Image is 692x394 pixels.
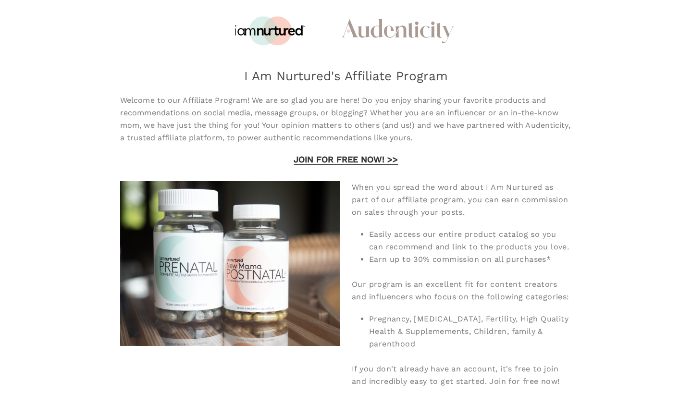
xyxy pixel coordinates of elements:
li: Easily access our entire product catalog so you can recommend and link to the products you love. [369,228,572,253]
li: Earn up to 30% commission on all purchases* [369,253,572,266]
div: Our program is an excellent fit for content creators and influencers who focus on the following c... [352,266,572,303]
img: Pre.Post4.13.png [120,181,340,346]
div: When you spread the word about I Am Nurtured as part of our affiliate program, you can earn commi... [352,181,572,219]
li: Pregnancy, [MEDICAL_DATA], Fertility, High Quality Health & Supplemements, Children, family & par... [369,313,572,350]
img: Store Logo [233,12,305,50]
div: Welcome to our Affiliate Program! We are so glad you are here! Do you enjoy sharing your favorite... [120,94,572,144]
p: I Am Nurtured's Affiliate Program [66,70,626,82]
div: If you don't already have an account, it's free to join and incredibly easy to get started. Join ... [352,363,572,388]
a: JOIN FOR FREE NOW! >> [294,154,398,164]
